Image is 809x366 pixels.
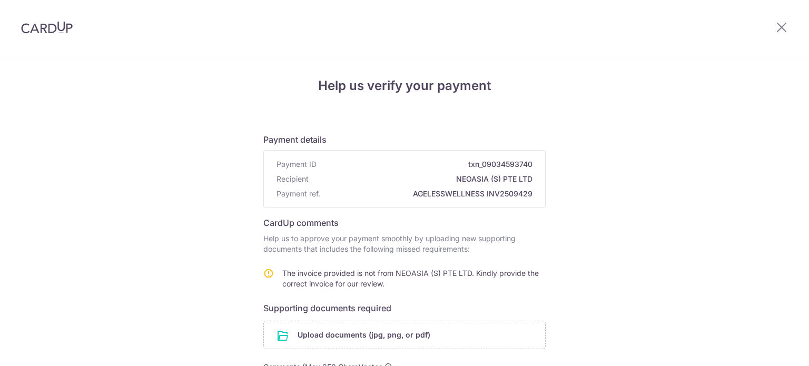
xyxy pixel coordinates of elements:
span: txn_09034593740 [321,159,532,170]
span: The invoice provided is not from NEOASIA (S) PTE LTD. Kindly provide the correct invoice for our ... [282,269,539,288]
img: CardUp [21,21,73,34]
span: NEOASIA (S) PTE LTD [313,174,532,184]
span: Payment ref. [277,189,320,199]
span: AGELESSWELLNESS INV2509429 [324,189,532,199]
h6: Supporting documents required [263,302,546,314]
iframe: Opens a widget where you can find more information [742,334,798,361]
span: Payment ID [277,159,317,170]
p: Help us to approve your payment smoothly by uploading new supporting documents that includes the ... [263,233,546,254]
span: Recipient [277,174,309,184]
h6: Payment details [263,133,546,146]
div: Upload documents (jpg, png, or pdf) [263,321,546,349]
h4: Help us verify your payment [263,76,546,95]
h6: CardUp comments [263,216,546,229]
